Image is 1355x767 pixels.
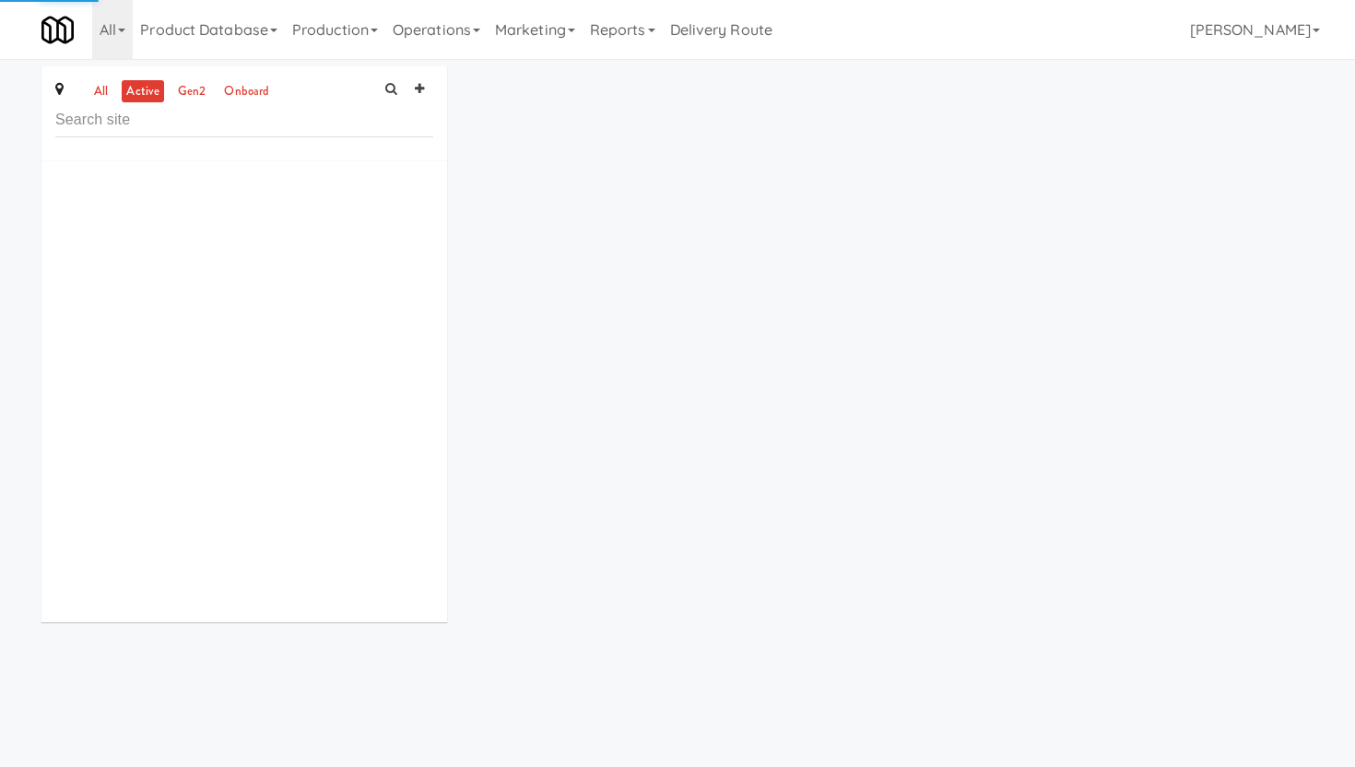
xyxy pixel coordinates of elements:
[173,80,210,103] a: gen2
[89,80,112,103] a: all
[219,80,274,103] a: onboard
[41,14,74,46] img: Micromart
[55,103,433,137] input: Search site
[122,80,164,103] a: active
